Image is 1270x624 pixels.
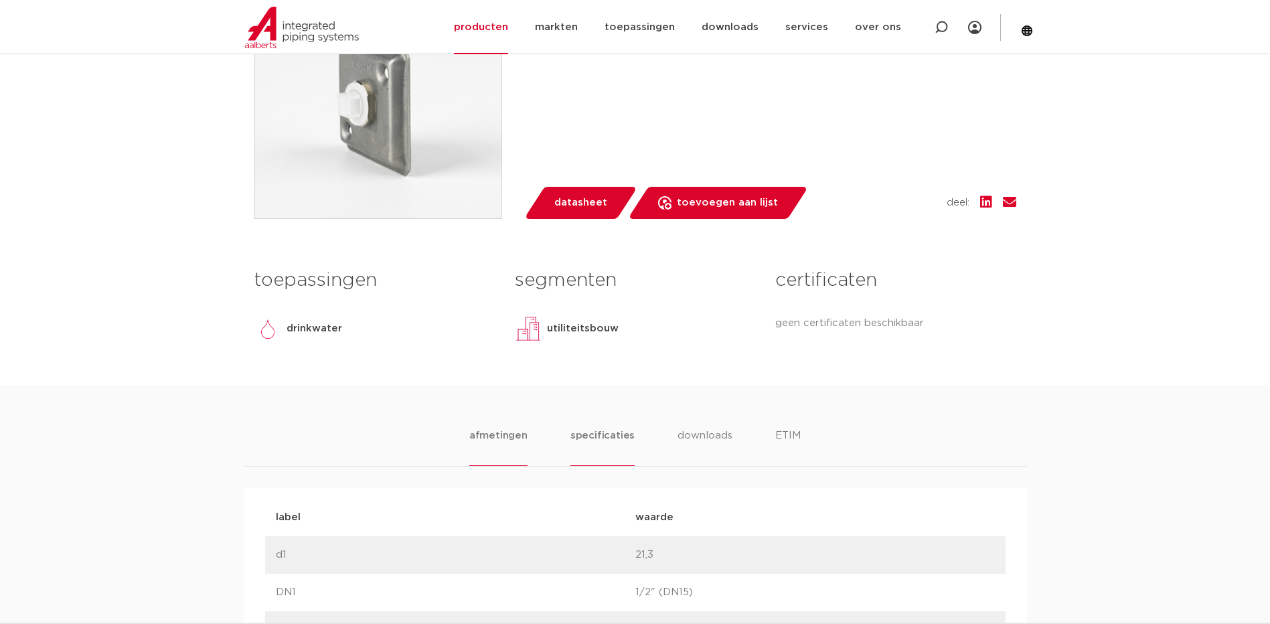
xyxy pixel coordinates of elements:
span: datasheet [554,192,607,214]
p: 21,3 [635,547,995,563]
img: utiliteitsbouw [515,315,542,342]
p: waarde [635,510,995,526]
li: specificaties [570,428,635,466]
h3: segmenten [515,267,755,294]
p: geen certificaten beschikbaar [775,315,1016,331]
span: toevoegen aan lijst [677,192,778,214]
h3: certificaten [775,267,1016,294]
a: datasheet [524,187,637,219]
span: deel: [947,195,969,211]
p: drinkwater [287,321,342,337]
p: d1 [276,547,635,563]
li: afmetingen [469,428,528,466]
p: 1/2" (DN15) [635,584,995,601]
img: drinkwater [254,315,281,342]
p: utiliteitsbouw [547,321,619,337]
p: DN1 [276,584,635,601]
li: ETIM [775,428,801,466]
h3: toepassingen [254,267,495,294]
li: downloads [678,428,732,466]
p: label [276,510,635,526]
